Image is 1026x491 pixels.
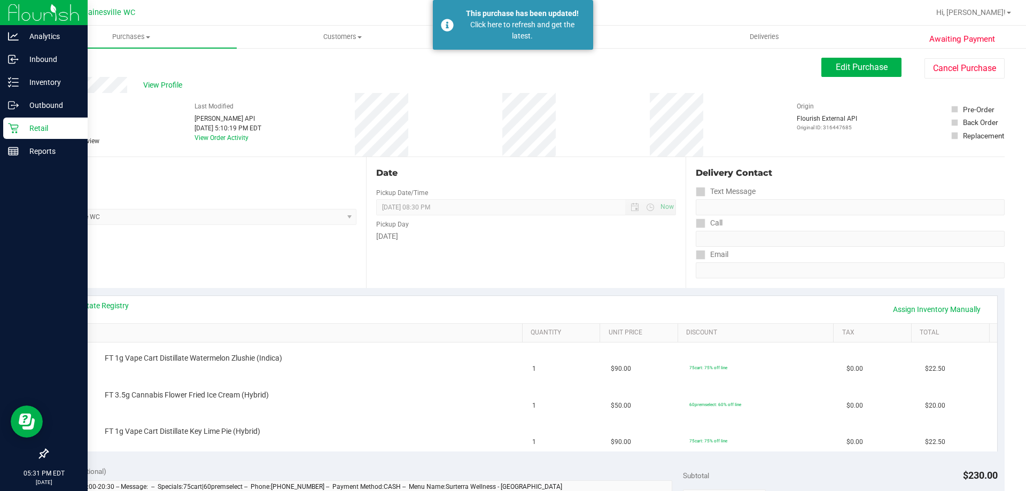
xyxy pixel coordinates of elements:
[842,329,907,337] a: Tax
[8,77,19,88] inline-svg: Inventory
[963,470,998,481] span: $230.00
[696,167,1005,180] div: Delivery Contact
[925,364,945,374] span: $22.50
[696,231,1005,247] input: Format: (999) 999-9999
[696,199,1005,215] input: Format: (999) 999-9999
[105,353,282,363] span: FT 1g Vape Cart Distillate Watermelon Zlushie (Indica)
[836,62,888,72] span: Edit Purchase
[532,437,536,447] span: 1
[195,114,261,123] div: [PERSON_NAME] API
[963,117,998,128] div: Back Order
[19,53,83,66] p: Inbound
[797,102,814,111] label: Origin
[460,8,585,19] div: This purchase has been updated!
[65,300,129,311] a: View State Registry
[846,364,863,374] span: $0.00
[237,32,447,42] span: Customers
[376,220,409,229] label: Pickup Day
[47,167,356,180] div: Location
[821,58,901,77] button: Edit Purchase
[376,167,675,180] div: Date
[609,329,674,337] a: Unit Price
[689,438,727,443] span: 75cart: 75% off line
[8,100,19,111] inline-svg: Outbound
[696,247,728,262] label: Email
[797,123,857,131] p: Original ID: 316447685
[659,26,870,48] a: Deliveries
[886,300,988,318] a: Assign Inventory Manually
[611,437,631,447] span: $90.00
[8,54,19,65] inline-svg: Inbound
[8,123,19,134] inline-svg: Retail
[683,471,709,480] span: Subtotal
[8,146,19,157] inline-svg: Reports
[929,33,995,45] span: Awaiting Payment
[376,231,675,242] div: [DATE]
[532,401,536,411] span: 1
[936,8,1006,17] span: Hi, [PERSON_NAME]!
[195,134,248,142] a: View Order Activity
[5,478,83,486] p: [DATE]
[460,19,585,42] div: Click here to refresh and get the latest.
[376,188,428,198] label: Pickup Date/Time
[11,406,43,438] iframe: Resource center
[686,329,829,337] a: Discount
[105,426,260,437] span: FT 1g Vape Cart Distillate Key Lime Pie (Hybrid)
[925,401,945,411] span: $20.00
[846,437,863,447] span: $0.00
[963,104,994,115] div: Pre-Order
[237,26,448,48] a: Customers
[8,31,19,42] inline-svg: Analytics
[63,329,518,337] a: SKU
[83,8,135,17] span: Gainesville WC
[26,26,237,48] a: Purchases
[19,99,83,112] p: Outbound
[19,30,83,43] p: Analytics
[19,76,83,89] p: Inventory
[611,401,631,411] span: $50.00
[19,145,83,158] p: Reports
[797,114,857,131] div: Flourish External API
[105,390,269,400] span: FT 3.5g Cannabis Flower Fried Ice Cream (Hybrid)
[19,122,83,135] p: Retail
[735,32,794,42] span: Deliveries
[963,130,1004,141] div: Replacement
[846,401,863,411] span: $0.00
[26,32,237,42] span: Purchases
[696,215,722,231] label: Call
[696,184,756,199] label: Text Message
[689,365,727,370] span: 75cart: 75% off line
[143,80,186,91] span: View Profile
[611,364,631,374] span: $90.00
[195,102,234,111] label: Last Modified
[925,437,945,447] span: $22.50
[924,58,1005,79] button: Cancel Purchase
[920,329,985,337] a: Total
[5,469,83,478] p: 05:31 PM EDT
[195,123,261,133] div: [DATE] 5:10:19 PM EDT
[531,329,596,337] a: Quantity
[532,364,536,374] span: 1
[689,402,741,407] span: 60premselect: 60% off line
